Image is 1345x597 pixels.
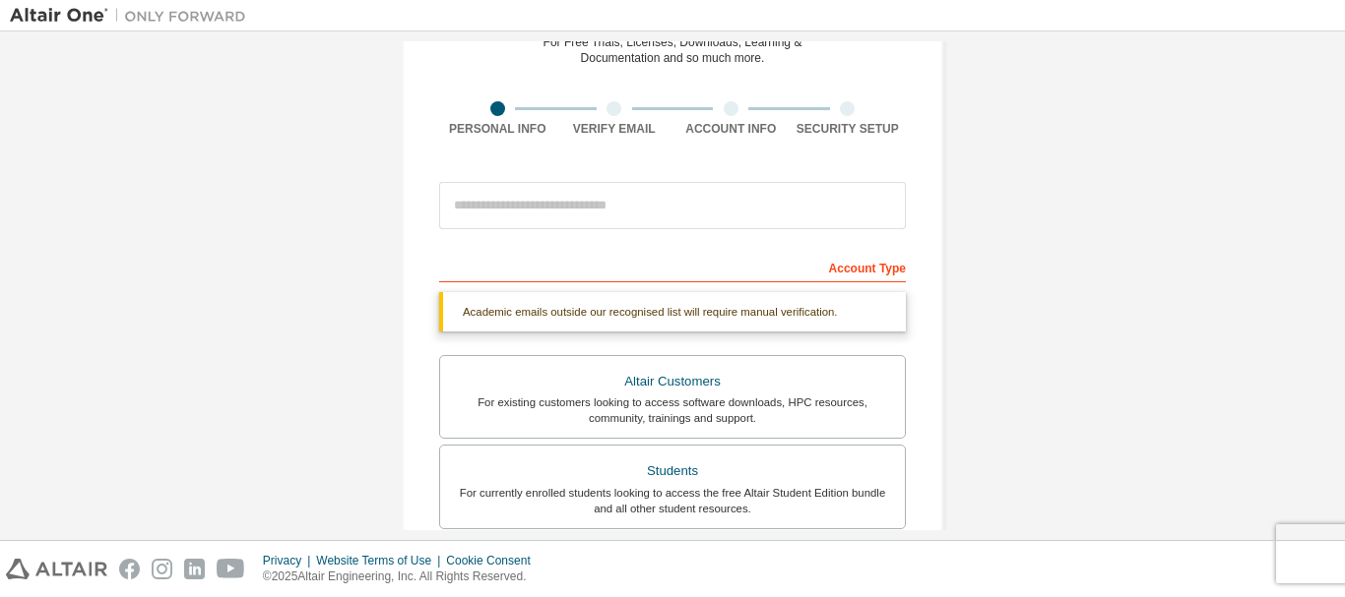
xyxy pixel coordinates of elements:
[439,121,556,137] div: Personal Info
[672,121,790,137] div: Account Info
[152,559,172,579] img: instagram.svg
[119,559,140,579] img: facebook.svg
[184,559,205,579] img: linkedin.svg
[452,485,893,516] div: For currently enrolled students looking to access the free Altair Student Edition bundle and all ...
[263,553,316,568] div: Privacy
[6,559,107,579] img: altair_logo.svg
[452,457,893,485] div: Students
[316,553,446,568] div: Website Terms of Use
[556,121,673,137] div: Verify Email
[439,251,906,282] div: Account Type
[446,553,542,568] div: Cookie Consent
[10,6,256,26] img: Altair One
[790,121,907,137] div: Security Setup
[452,368,893,395] div: Altair Customers
[544,34,802,66] div: For Free Trials, Licenses, Downloads, Learning & Documentation and so much more.
[217,559,245,579] img: youtube.svg
[452,394,893,426] div: For existing customers looking to access software downloads, HPC resources, community, trainings ...
[263,568,543,585] p: © 2025 Altair Engineering, Inc. All Rights Reserved.
[439,292,906,331] div: Academic emails outside our recognised list will require manual verification.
